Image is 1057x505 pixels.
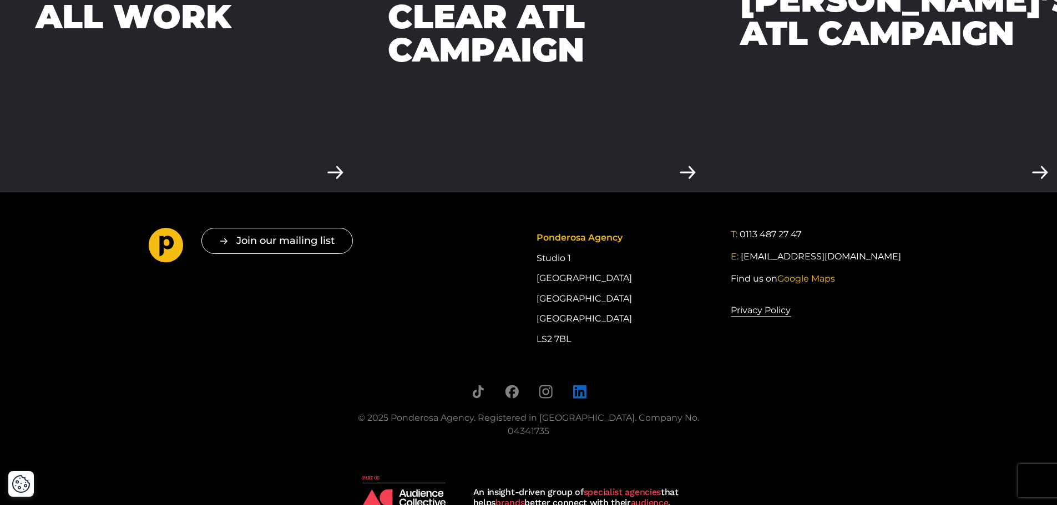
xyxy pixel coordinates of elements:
[777,273,835,284] span: Google Maps
[731,303,791,318] a: Privacy Policy
[12,475,31,493] button: Cookie Settings
[149,228,184,267] a: Go to homepage
[731,229,737,239] span: T:
[573,385,586,399] a: Follow us on LinkedIn
[740,228,801,241] a: 0113 487 27 47
[537,228,714,349] div: Studio 1 [GEOGRAPHIC_DATA] [GEOGRAPHIC_DATA] [GEOGRAPHIC_DATA] LS2 7BL
[537,232,623,243] span: Ponderosa Agency
[471,385,485,399] a: Follow us on TikTok
[731,251,739,262] span: E:
[731,272,835,285] a: Find us onGoogle Maps
[343,411,715,438] div: © 2025 Ponderosa Agency. Registered in [GEOGRAPHIC_DATA]. Company No. 04341735
[505,385,519,399] a: Follow us on Facebook
[539,385,553,399] a: Follow us on Instagram
[12,475,31,493] img: Revisit consent button
[741,250,901,263] a: [EMAIL_ADDRESS][DOMAIN_NAME]
[201,228,353,254] button: Join our mailing list
[584,487,661,497] strong: specialist agencies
